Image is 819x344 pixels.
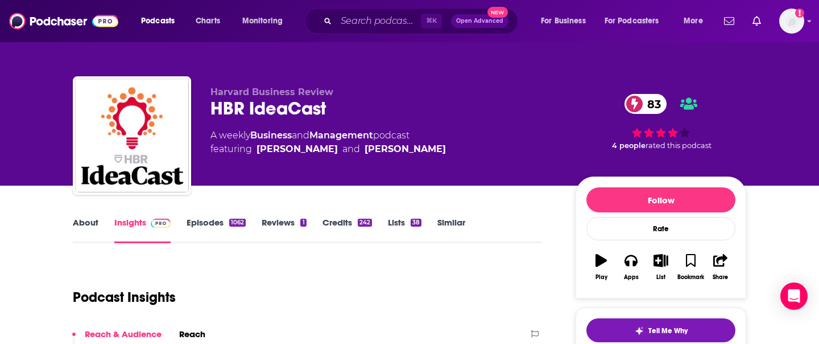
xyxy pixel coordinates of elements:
span: For Podcasters [605,13,659,29]
div: 1062 [229,219,246,227]
h2: Reach [179,329,205,339]
span: ⌘ K [421,14,442,28]
span: featuring [210,142,446,156]
span: 83 [636,94,667,114]
a: Credits242 [322,217,372,243]
div: 1 [300,219,306,227]
h1: Podcast Insights [73,289,176,306]
span: Harvard Business Review [210,87,333,97]
button: Open AdvancedNew [451,14,508,28]
svg: Add a profile image [795,9,804,18]
button: open menu [234,12,297,30]
a: Management [309,130,373,141]
input: Search podcasts, credits, & more... [336,12,421,30]
span: Charts [196,13,220,29]
a: 83 [624,94,667,114]
div: Rate [586,217,735,240]
button: Play [586,247,616,288]
img: HBR IdeaCast [75,79,189,193]
span: 4 people [612,141,646,150]
div: Search podcasts, credits, & more... [316,8,529,34]
a: InsightsPodchaser Pro [114,217,171,243]
button: Share [706,247,735,288]
button: open menu [133,12,189,30]
p: Reach & Audience [85,329,162,339]
a: Similar [437,217,465,243]
div: Play [595,274,607,281]
button: Bookmark [676,247,705,288]
button: open menu [597,12,676,30]
button: tell me why sparkleTell Me Why [586,318,735,342]
span: Open Advanced [456,18,503,24]
a: Alison Beard [257,142,338,156]
span: and [342,142,360,156]
span: More [684,13,703,29]
span: Tell Me Why [648,326,688,335]
a: Business [250,130,292,141]
div: Share [713,274,728,281]
a: About [73,217,98,243]
a: Show notifications dropdown [719,11,739,31]
button: open menu [533,12,600,30]
div: 83 4 peoplerated this podcast [576,87,746,157]
a: Show notifications dropdown [748,11,766,31]
button: Show profile menu [779,9,804,34]
button: Follow [586,187,735,212]
button: Apps [616,247,646,288]
span: and [292,130,309,141]
a: Lists38 [388,217,421,243]
a: Curt Nickisch [365,142,446,156]
div: 242 [358,219,372,227]
span: Logged in as cmand-c [779,9,804,34]
a: Reviews1 [262,217,306,243]
button: List [646,247,676,288]
button: open menu [676,12,717,30]
span: Monitoring [242,13,283,29]
img: Podchaser - Follow, Share and Rate Podcasts [9,10,118,32]
div: Bookmark [677,274,704,281]
a: Episodes1062 [187,217,246,243]
img: User Profile [779,9,804,34]
span: For Business [541,13,586,29]
img: Podchaser Pro [151,219,171,228]
a: Charts [188,12,227,30]
img: tell me why sparkle [635,326,644,335]
span: New [487,7,508,18]
span: Podcasts [141,13,175,29]
div: List [656,274,665,281]
div: Apps [624,274,639,281]
span: rated this podcast [646,141,712,150]
div: A weekly podcast [210,129,446,156]
div: 38 [411,219,421,227]
div: Open Intercom Messenger [780,282,808,310]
